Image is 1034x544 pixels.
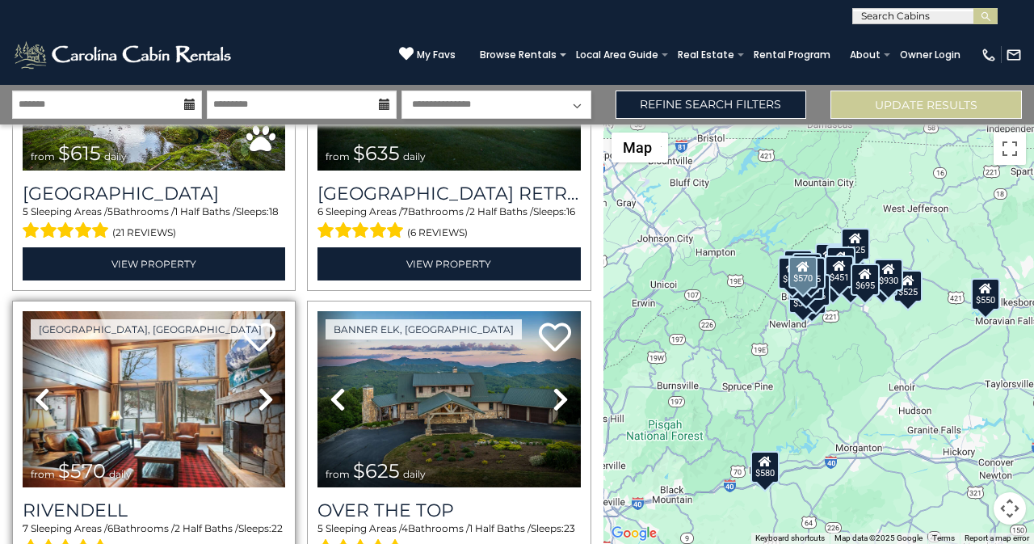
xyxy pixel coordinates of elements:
a: [GEOGRAPHIC_DATA] [23,183,285,205]
span: 6 [317,205,323,217]
span: 7 [402,205,408,217]
span: 2 Half Baths / [174,522,238,534]
a: Real Estate [670,44,742,66]
button: Change map style [612,133,668,162]
span: from [31,468,55,480]
span: 16 [566,205,575,217]
button: Update Results [830,91,1022,119]
a: [GEOGRAPHIC_DATA] Retreat [317,183,580,205]
a: View Property [317,247,580,280]
span: 23 [564,522,575,534]
span: from [326,150,350,162]
span: 5 [23,205,28,217]
a: Open this area in Google Maps (opens a new window) [607,523,661,544]
span: 7 [23,522,28,534]
div: $375 [789,280,818,313]
a: Owner Login [892,44,969,66]
a: Rivendell [23,500,285,521]
a: Banner Elk, [GEOGRAPHIC_DATA] [326,319,522,339]
a: My Favs [399,46,456,63]
div: $550 [971,277,1000,310]
button: Toggle fullscreen view [994,133,1026,165]
h3: Valley Farmhouse Retreat [317,183,580,205]
a: Report a map error [965,533,1029,542]
a: About [842,44,889,66]
div: $580 [751,450,780,483]
a: Browse Rentals [472,44,565,66]
span: Map [623,139,652,156]
span: 22 [271,522,283,534]
span: $635 [353,141,400,165]
img: thumbnail_167153549.jpeg [317,311,580,487]
div: $440 [869,263,898,295]
div: $451 [826,255,855,288]
a: Add to favorites [539,321,571,356]
span: 6 [107,522,113,534]
span: $570 [58,459,106,483]
span: from [31,150,55,162]
img: thumbnail_165669710.jpeg [23,311,285,487]
img: Google [607,523,661,544]
a: Over The Top [317,500,580,521]
span: daily [403,468,426,480]
span: 5 [317,522,323,534]
div: $435 [792,253,822,285]
a: Terms [932,533,955,542]
a: [GEOGRAPHIC_DATA], [GEOGRAPHIC_DATA] [31,319,270,339]
div: $525 [842,227,871,259]
span: 1 Half Baths / [469,522,531,534]
span: daily [109,468,132,480]
span: 2 Half Baths / [469,205,533,217]
span: (21 reviews) [112,222,176,243]
div: $930 [874,259,903,291]
div: $425 [784,249,813,281]
a: Refine Search Filters [616,91,807,119]
a: Rental Program [746,44,839,66]
div: $695 [851,264,880,296]
span: Map data ©2025 Google [834,533,923,542]
div: $485 [819,264,848,296]
div: $460 [826,247,855,279]
span: (6 reviews) [407,222,468,243]
span: daily [403,150,426,162]
span: My Favs [417,48,456,62]
div: $525 [893,270,923,302]
div: $625 [797,257,826,289]
button: Keyboard shortcuts [755,533,825,544]
span: 4 [401,522,408,534]
span: daily [104,150,127,162]
div: $570 [788,255,818,288]
span: $615 [58,141,101,165]
a: Local Area Guide [568,44,666,66]
span: 1 Half Baths / [174,205,236,217]
div: $436 [801,273,830,306]
img: phone-regular-white.png [981,47,997,63]
div: $1,095 [788,268,824,300]
div: Sleeping Areas / Bathrooms / Sleeps: [23,205,285,243]
div: Sleeping Areas / Bathrooms / Sleeps: [317,205,580,243]
div: $500 [798,281,827,314]
div: $650 [778,256,807,289]
img: White-1-2.png [12,39,236,71]
button: Map camera controls [994,492,1026,525]
span: 18 [269,205,279,217]
img: mail-regular-white.png [1006,47,1022,63]
h3: Eagle Ridge Falls [23,183,285,205]
a: View Property [23,247,285,280]
span: $625 [353,459,400,483]
div: $635 [815,243,844,276]
span: from [326,468,350,480]
span: 5 [107,205,113,217]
